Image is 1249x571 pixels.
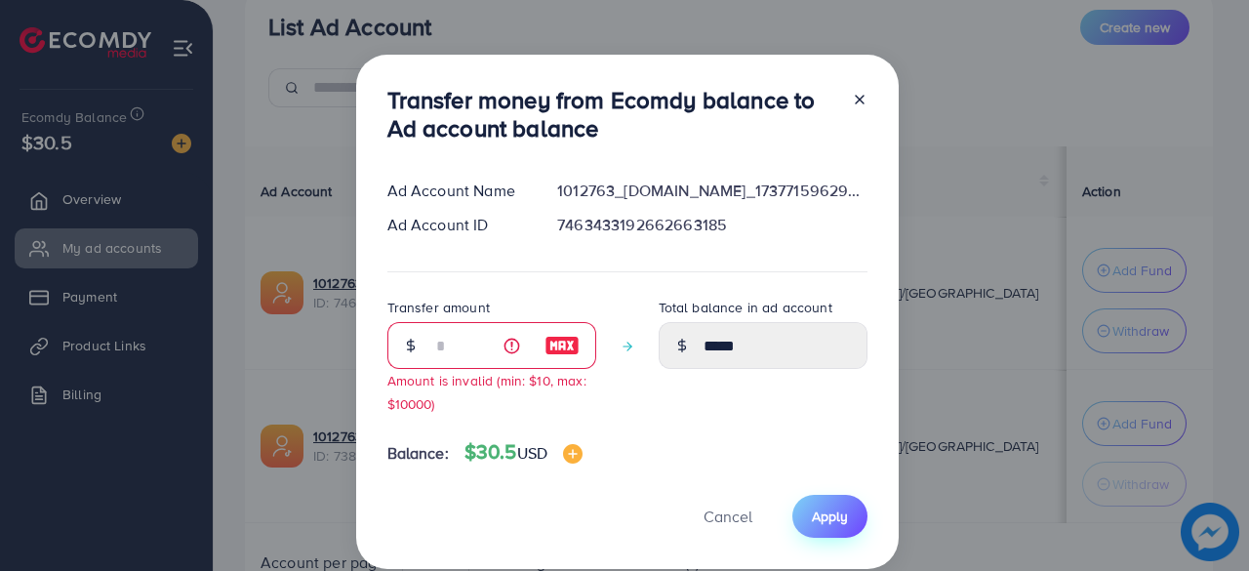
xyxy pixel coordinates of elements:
[464,440,583,465] h4: $30.5
[704,506,752,527] span: Cancel
[372,214,543,236] div: Ad Account ID
[542,180,882,202] div: 1012763_[DOMAIN_NAME]_1737715962950
[372,180,543,202] div: Ad Account Name
[563,444,583,464] img: image
[387,442,449,465] span: Balance:
[679,495,777,537] button: Cancel
[659,298,832,317] label: Total balance in ad account
[517,442,547,464] span: USD
[387,298,490,317] label: Transfer amount
[387,86,836,143] h3: Transfer money from Ecomdy balance to Ad account balance
[792,495,867,537] button: Apply
[387,371,586,412] small: Amount is invalid (min: $10, max: $10000)
[544,334,580,357] img: image
[812,507,848,526] span: Apply
[542,214,882,236] div: 7463433192662663185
